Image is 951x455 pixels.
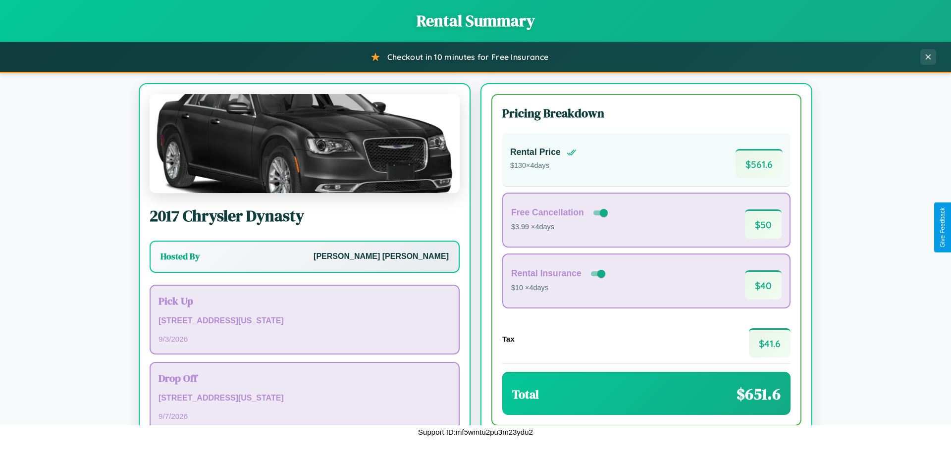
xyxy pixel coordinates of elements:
h3: Hosted By [160,251,200,262]
h3: Total [512,386,539,403]
p: [STREET_ADDRESS][US_STATE] [158,391,451,405]
span: $ 651.6 [737,383,781,405]
p: [PERSON_NAME] [PERSON_NAME] [314,250,449,264]
img: Chrysler Dynasty [150,94,460,193]
h4: Rental Insurance [511,268,581,279]
span: $ 561.6 [736,149,783,178]
span: $ 40 [745,270,782,300]
p: [STREET_ADDRESS][US_STATE] [158,314,451,328]
h2: 2017 Chrysler Dynasty [150,205,460,227]
span: Checkout in 10 minutes for Free Insurance [387,52,548,62]
h4: Tax [502,335,515,343]
p: $3.99 × 4 days [511,221,610,234]
h3: Drop Off [158,371,451,385]
p: $10 × 4 days [511,282,607,295]
h3: Pick Up [158,294,451,308]
h3: Pricing Breakdown [502,105,791,121]
div: Give Feedback [939,207,946,248]
span: $ 41.6 [749,328,791,357]
p: Support ID: mf5wmtu2pu3m23ydu2 [418,425,533,439]
h4: Free Cancellation [511,207,584,218]
h4: Rental Price [510,147,561,157]
p: 9 / 3 / 2026 [158,332,451,346]
p: 9 / 7 / 2026 [158,409,451,423]
p: $ 130 × 4 days [510,159,577,172]
span: $ 50 [745,209,782,239]
h1: Rental Summary [10,10,941,32]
